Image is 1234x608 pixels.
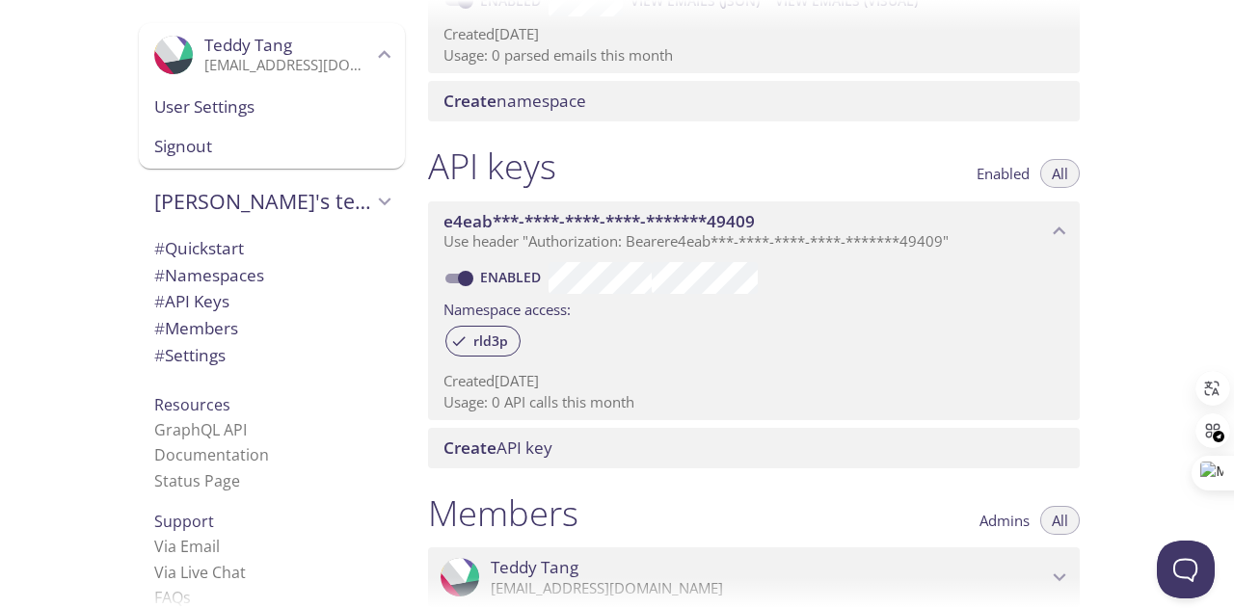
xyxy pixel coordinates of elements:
[154,134,389,159] span: Signout
[445,326,521,357] div: rld3p
[154,344,165,366] span: #
[139,23,405,87] div: Teddy Tang
[443,371,1064,391] p: Created [DATE]
[204,34,292,56] span: Teddy Tang
[139,262,405,289] div: Namespaces
[154,264,264,286] span: Namespaces
[154,317,238,339] span: Members
[139,235,405,262] div: Quickstart
[204,56,372,75] p: [EMAIL_ADDRESS][DOMAIN_NAME]
[154,290,229,312] span: API Keys
[154,562,246,583] a: Via Live Chat
[443,392,1064,412] p: Usage: 0 API calls this month
[154,188,372,215] span: [PERSON_NAME]'s team
[139,176,405,226] div: Teddy's team
[154,536,220,557] a: Via Email
[428,81,1080,121] div: Create namespace
[139,315,405,342] div: Members
[154,470,240,491] a: Status Page
[428,428,1080,468] div: Create API Key
[1040,159,1080,188] button: All
[139,87,405,127] div: User Settings
[154,419,247,440] a: GraphQL API
[154,237,244,259] span: Quickstart
[443,436,552,459] span: API key
[491,557,578,578] span: Teddy Tang
[443,45,1064,66] p: Usage: 0 parsed emails this month
[477,268,549,286] a: Enabled
[443,90,496,112] span: Create
[154,317,165,339] span: #
[154,394,230,415] span: Resources
[154,290,165,312] span: #
[443,24,1064,44] p: Created [DATE]
[428,145,556,188] h1: API keys
[443,436,496,459] span: Create
[1157,541,1215,598] iframe: Help Scout Beacon - Open
[1040,506,1080,535] button: All
[154,511,214,532] span: Support
[139,126,405,169] div: Signout
[428,491,578,535] h1: Members
[968,506,1041,535] button: Admins
[428,547,1080,607] div: Teddy Tang
[139,288,405,315] div: API Keys
[139,342,405,369] div: Team Settings
[443,90,586,112] span: namespace
[443,294,571,322] label: Namespace access:
[462,332,520,350] span: rld3p
[154,444,269,465] a: Documentation
[154,264,165,286] span: #
[965,159,1041,188] button: Enabled
[154,344,226,366] span: Settings
[154,94,389,119] span: User Settings
[154,237,165,259] span: #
